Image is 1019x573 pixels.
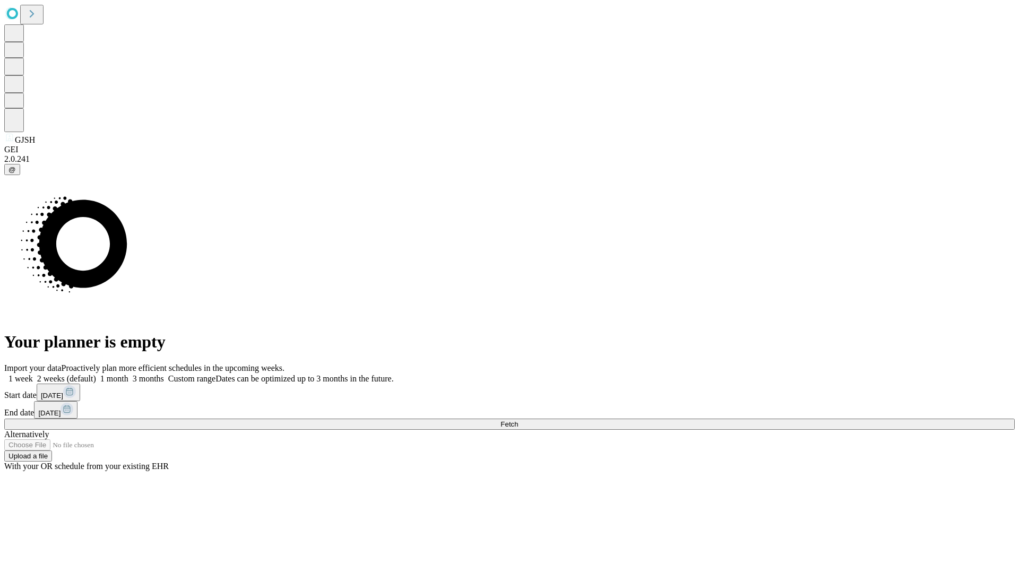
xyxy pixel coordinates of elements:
span: GJSH [15,135,35,144]
span: Alternatively [4,430,49,439]
span: Proactively plan more efficient schedules in the upcoming weeks. [62,363,284,372]
div: End date [4,401,1015,419]
span: With your OR schedule from your existing EHR [4,462,169,471]
span: Import your data [4,363,62,372]
span: 2 weeks (default) [37,374,96,383]
span: [DATE] [41,392,63,400]
button: Fetch [4,419,1015,430]
span: @ [8,166,16,173]
h1: Your planner is empty [4,332,1015,352]
div: 2.0.241 [4,154,1015,164]
button: Upload a file [4,450,52,462]
div: GEI [4,145,1015,154]
span: Fetch [500,420,518,428]
span: Custom range [168,374,215,383]
button: @ [4,164,20,175]
span: 1 week [8,374,33,383]
span: [DATE] [38,409,61,417]
span: 3 months [133,374,164,383]
button: [DATE] [37,384,80,401]
span: Dates can be optimized up to 3 months in the future. [215,374,393,383]
button: [DATE] [34,401,77,419]
div: Start date [4,384,1015,401]
span: 1 month [100,374,128,383]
